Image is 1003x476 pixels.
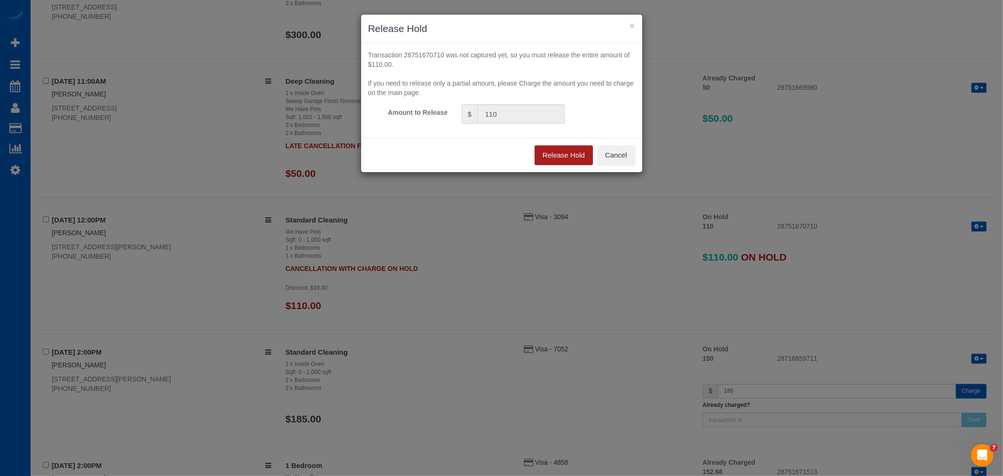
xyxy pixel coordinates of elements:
span: 7 [990,444,998,452]
iframe: Intercom live chat [971,444,994,467]
input: Amount to Refund [477,104,565,124]
button: Cancel [597,145,635,165]
span: $ [462,104,477,124]
div: Transaction 28751670710 was not captured yet, so you must release the entire amount of $110.00. I... [361,50,642,97]
sui-modal: Release Hold [361,15,642,172]
button: Release Hold [535,145,593,165]
button: × [629,21,635,31]
label: Amount to Release [361,104,455,117]
h3: Release Hold [368,22,635,36]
